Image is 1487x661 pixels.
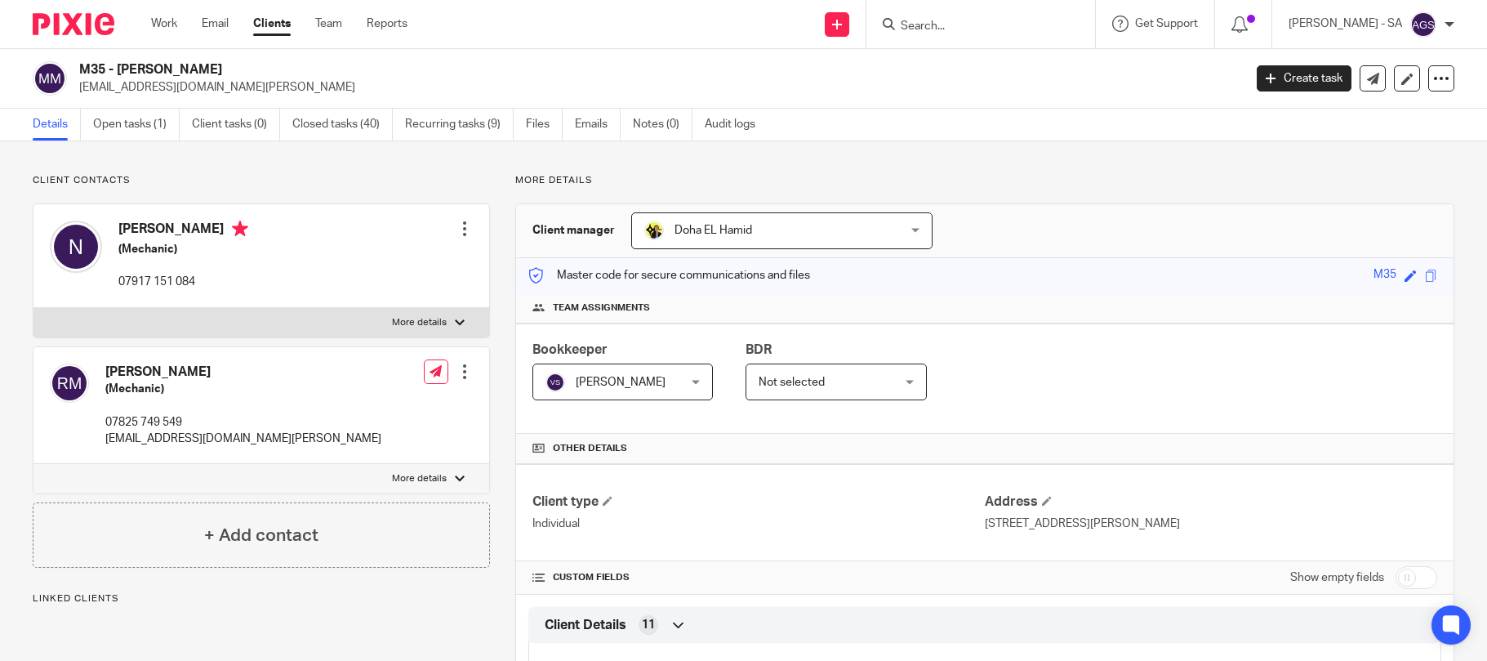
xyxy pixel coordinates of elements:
[532,494,985,511] h4: Client type
[33,61,67,96] img: svg%3E
[1135,18,1198,29] span: Get Support
[33,13,114,35] img: Pixie
[532,571,985,584] h4: CUSTOM FIELDS
[93,109,180,141] a: Open tasks (1)
[985,516,1437,532] p: [STREET_ADDRESS][PERSON_NAME]
[105,414,381,431] p: 07825 749 549
[899,20,1046,34] input: Search
[674,225,752,236] span: Doha EL Hamid
[633,109,692,141] a: Notes (0)
[553,442,627,455] span: Other details
[105,431,381,447] p: [EMAIL_ADDRESS][DOMAIN_NAME][PERSON_NAME]
[292,109,393,141] a: Closed tasks (40)
[105,381,381,397] h5: (Mechanic)
[644,221,664,240] img: Doha-Starbridge.jpg
[553,301,650,315] span: Team assignments
[33,174,490,187] p: Client contacts
[746,343,772,356] span: BDR
[1290,569,1384,586] label: Show empty fields
[33,592,490,605] p: Linked clients
[192,109,280,141] a: Client tasks (0)
[50,221,102,273] img: svg%3E
[79,61,1002,78] h2: M35 - [PERSON_NAME]
[392,472,447,485] p: More details
[576,377,666,388] span: [PERSON_NAME]
[642,617,655,633] span: 11
[253,16,291,32] a: Clients
[1257,65,1351,92] a: Create task
[532,343,608,356] span: Bookkeeper
[759,377,825,388] span: Not selected
[985,494,1437,511] h4: Address
[526,109,563,141] a: Files
[202,16,229,32] a: Email
[118,241,248,257] h5: (Mechanic)
[532,516,985,532] p: Individual
[532,222,615,239] h3: Client manager
[545,617,626,634] span: Client Details
[151,16,177,32] a: Work
[1373,266,1396,285] div: M35
[118,274,248,290] p: 07917 151 084
[79,79,1232,96] p: [EMAIL_ADDRESS][DOMAIN_NAME][PERSON_NAME]
[118,221,248,241] h4: [PERSON_NAME]
[545,373,565,392] img: svg%3E
[50,364,89,403] img: svg%3E
[405,109,514,141] a: Recurring tasks (9)
[105,364,381,381] h4: [PERSON_NAME]
[528,267,810,284] p: Master code for secure communications and files
[392,316,447,329] p: More details
[204,523,318,548] h4: + Add contact
[232,221,248,237] i: Primary
[33,109,81,141] a: Details
[705,109,768,141] a: Audit logs
[367,16,407,32] a: Reports
[1289,16,1402,32] p: [PERSON_NAME] - SA
[1410,11,1436,38] img: svg%3E
[515,174,1454,187] p: More details
[575,109,621,141] a: Emails
[315,16,342,32] a: Team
